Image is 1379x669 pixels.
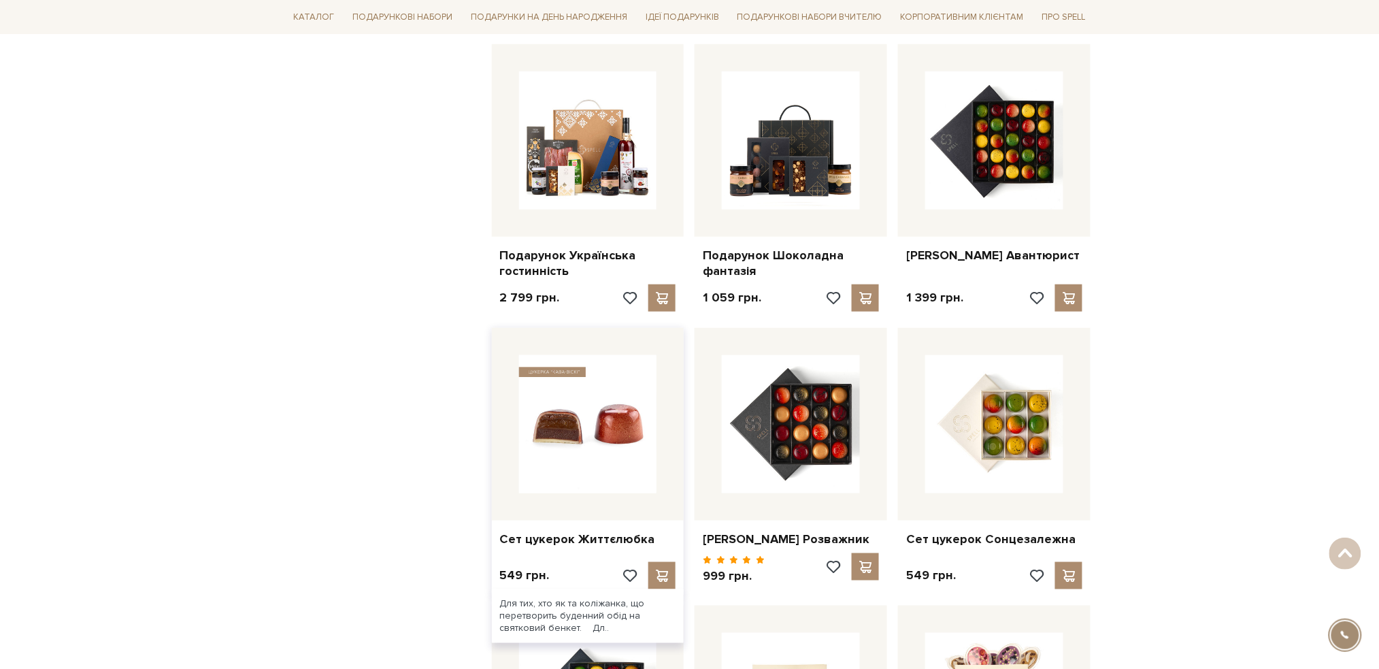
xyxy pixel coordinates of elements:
a: Каталог [288,7,340,28]
a: [PERSON_NAME] Розважник [703,532,879,547]
a: Корпоративним клієнтам [895,7,1029,28]
p: 999 грн. [703,568,765,584]
p: 2 799 грн. [500,290,560,306]
p: 1 399 грн. [906,290,963,306]
p: 1 059 грн. [703,290,761,306]
p: 549 грн. [906,568,956,583]
img: Сет цукерок Життєлюбка [519,355,657,493]
a: Про Spell [1036,7,1091,28]
a: Подарункові набори [347,7,458,28]
a: Сет цукерок Сонцезалежна [906,532,1082,547]
a: Подарунок Шоколадна фантазія [703,248,879,280]
p: 549 грн. [500,568,550,583]
a: Подарунки на День народження [465,7,633,28]
a: Ідеї подарунків [640,7,725,28]
a: Подарунок Українська гостинність [500,248,676,280]
a: Подарункові набори Вчителю [732,5,888,29]
div: Для тих, хто як та коліжанка, що перетворить буденний обід на святковий бенкет. Дл.. [492,589,684,643]
a: [PERSON_NAME] Авантюрист [906,248,1082,263]
a: Сет цукерок Життєлюбка [500,532,676,547]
